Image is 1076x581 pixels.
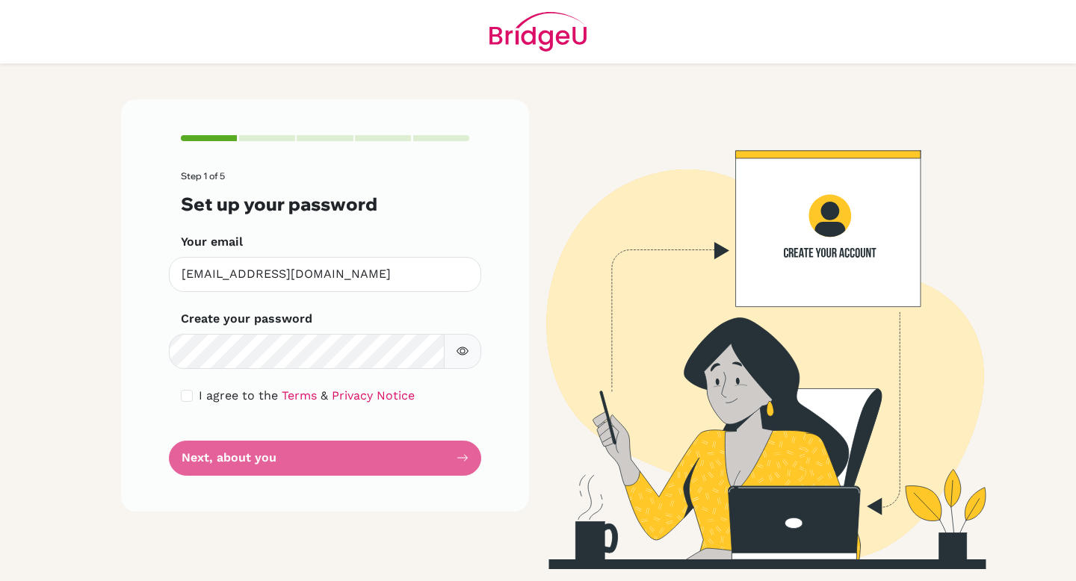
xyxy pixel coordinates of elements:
span: & [321,388,328,403]
input: Insert your email* [169,257,481,292]
span: Step 1 of 5 [181,170,225,181]
label: Your email [181,233,243,251]
a: Privacy Notice [332,388,415,403]
h3: Set up your password [181,193,469,215]
label: Create your password [181,310,312,328]
span: I agree to the [199,388,278,403]
a: Terms [282,388,317,403]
